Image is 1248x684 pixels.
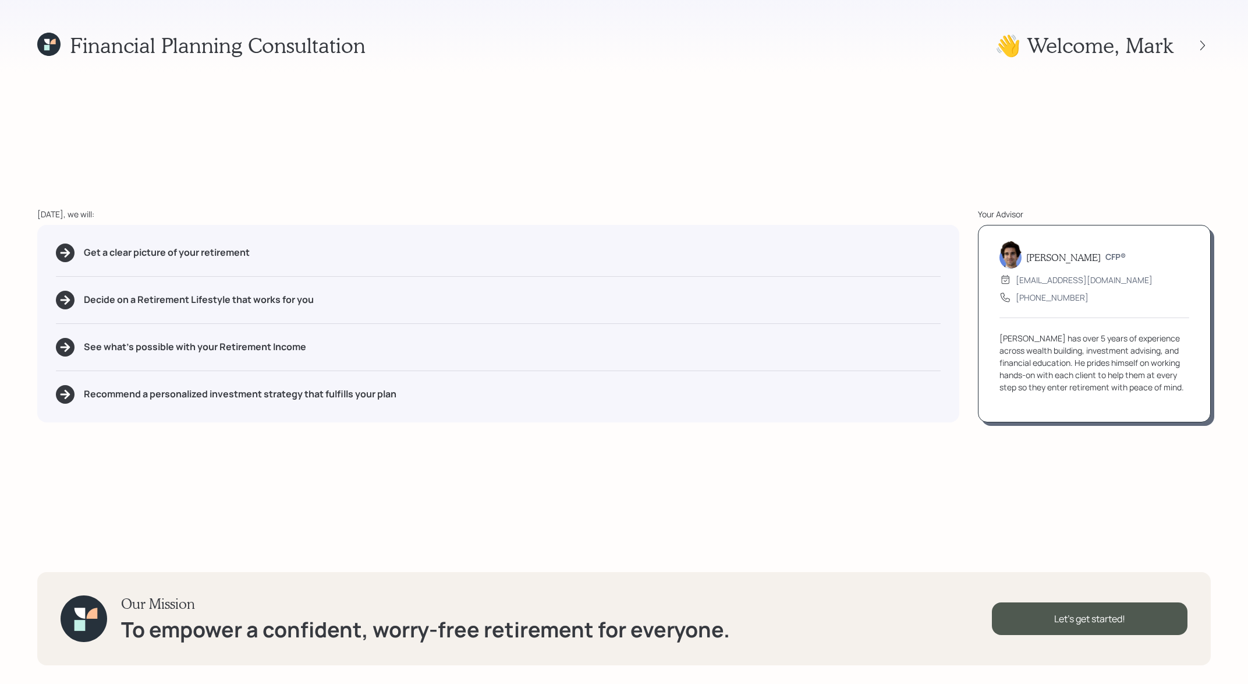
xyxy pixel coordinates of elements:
[1016,274,1153,286] div: [EMAIL_ADDRESS][DOMAIN_NAME]
[84,341,306,352] h5: See what's possible with your Retirement Income
[70,33,366,58] h1: Financial Planning Consultation
[999,332,1189,393] div: [PERSON_NAME] has over 5 years of experience across wealth building, investment advising, and fin...
[121,595,730,612] h3: Our Mission
[1105,252,1126,262] h6: CFP®
[995,33,1173,58] h1: 👋 Welcome , Mark
[1016,291,1089,304] div: [PHONE_NUMBER]
[1026,252,1101,263] h5: [PERSON_NAME]
[999,241,1022,269] img: harrison-schaefer-headshot-2.png
[84,294,314,305] h5: Decide on a Retirement Lifestyle that works for you
[84,389,396,400] h5: Recommend a personalized investment strategy that fulfills your plan
[978,208,1211,220] div: Your Advisor
[121,617,730,642] h1: To empower a confident, worry-free retirement for everyone.
[84,247,250,258] h5: Get a clear picture of your retirement
[37,208,959,220] div: [DATE], we will:
[992,602,1187,635] div: Let's get started!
